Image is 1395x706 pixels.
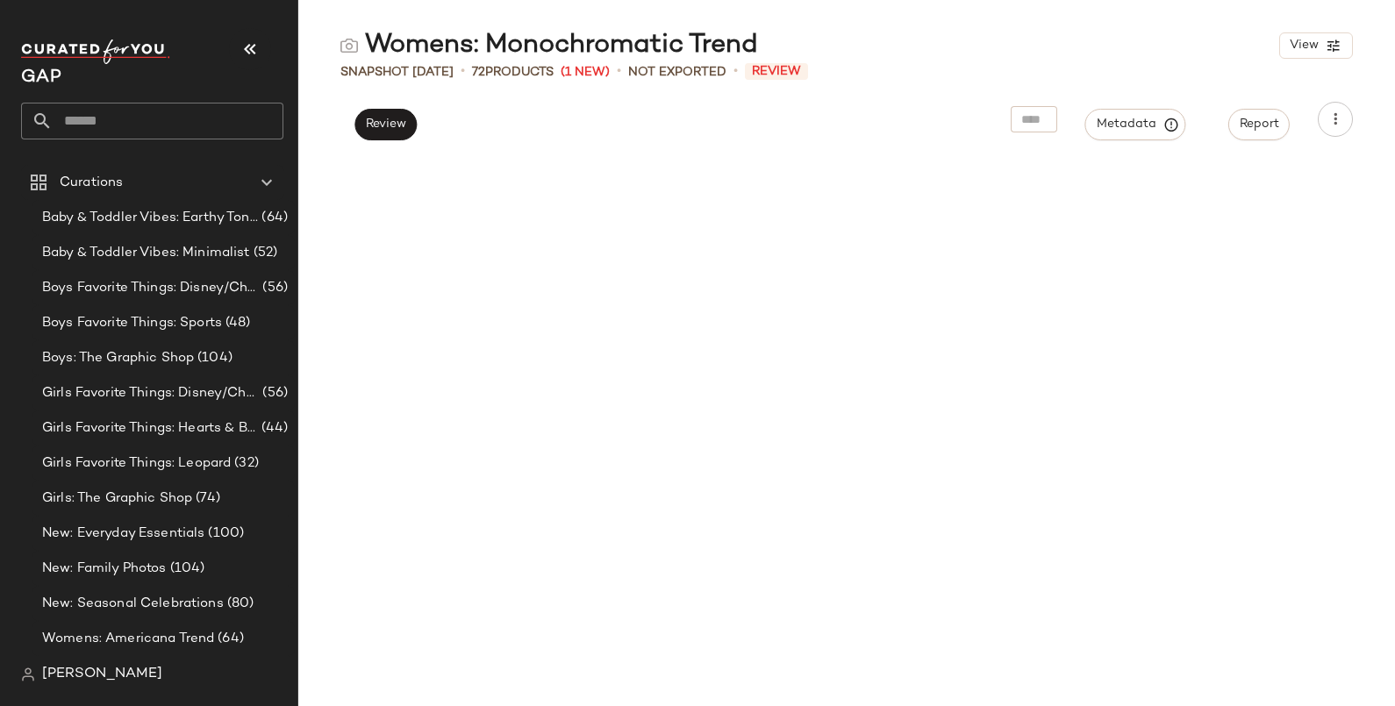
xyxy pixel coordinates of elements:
span: Womens: Americana Trend [42,629,214,649]
span: (56) [259,383,288,403]
span: Curations [60,173,123,193]
img: svg%3e [340,37,358,54]
span: • [733,61,738,82]
span: [PERSON_NAME] [42,664,162,685]
span: Baby & Toddler Vibes: Minimalist [42,243,250,263]
span: (32) [231,453,259,474]
div: Womens: Monochromatic Trend [340,28,758,63]
span: Girls Favorite Things: Hearts & Bows [42,418,258,439]
span: View [1289,39,1319,53]
span: Girls Favorite Things: Leopard [42,453,231,474]
span: (1 New) [561,63,610,82]
span: (64) [258,208,288,228]
span: (100) [204,524,244,544]
button: View [1279,32,1353,59]
span: (56) [259,278,288,298]
span: New: Family Photos [42,559,167,579]
button: Report [1228,109,1290,140]
span: Boys Favorite Things: Sports [42,313,222,333]
span: • [617,61,621,82]
button: Review [354,109,417,140]
div: Products [472,63,554,82]
span: (104) [167,559,205,579]
span: Girls: The Graphic Shop [42,488,192,509]
span: • [461,61,465,82]
span: (104) [194,348,232,368]
span: Boys: The Graphic Shop [42,348,194,368]
span: Girls Favorite Things: Disney/Characters [42,383,259,403]
span: New: Seasonal Celebrations [42,594,224,614]
span: (80) [224,594,254,614]
span: Boys Favorite Things: Disney/Characters [42,278,259,298]
img: cfy_white_logo.C9jOOHJF.svg [21,39,170,64]
span: New: Everyday Essentials [42,524,204,544]
span: Baby & Toddler Vibes: Earthy Tones [42,208,258,228]
img: svg%3e [21,667,35,681]
button: Metadata [1085,109,1186,140]
span: Current Company Name [21,68,61,87]
span: Snapshot [DATE] [340,63,454,82]
span: (48) [222,313,251,333]
span: 72 [472,66,485,79]
span: Not Exported [628,63,726,82]
span: (74) [192,488,220,509]
span: (44) [258,418,288,439]
span: Metadata [1096,117,1176,132]
span: (52) [250,243,278,263]
span: Report [1239,118,1279,132]
span: Review [365,118,406,132]
span: Review [745,63,808,80]
span: (64) [214,629,244,649]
